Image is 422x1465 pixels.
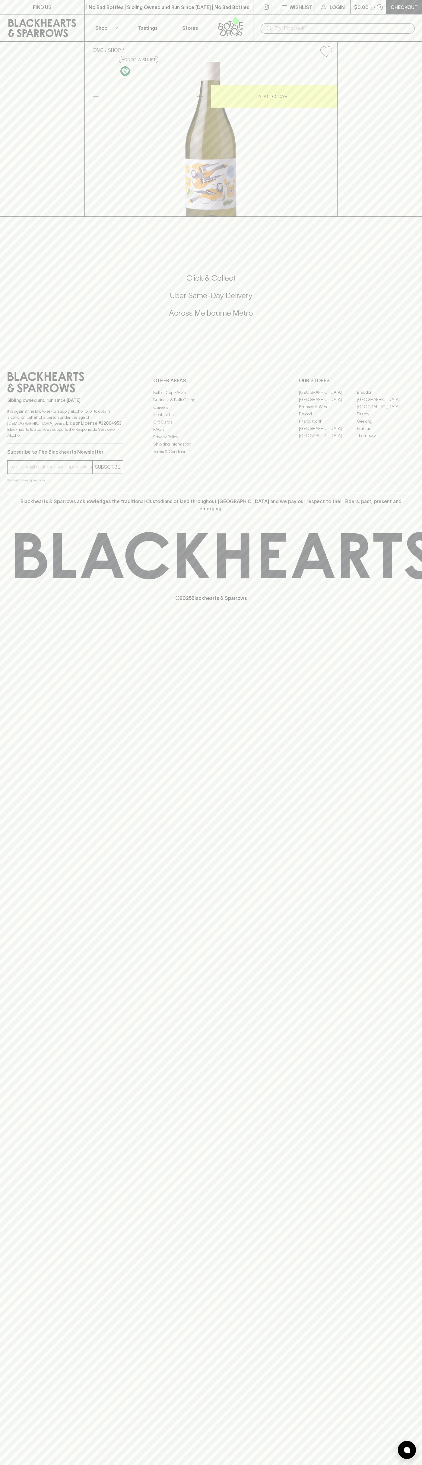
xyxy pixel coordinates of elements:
[120,66,130,76] img: Vegan
[258,93,290,100] p: ADD TO CART
[138,24,157,32] p: Tastings
[119,56,158,63] button: Add to wishlist
[85,14,127,41] button: Shop
[85,62,337,216] img: 41708.png
[354,4,369,11] p: $0.00
[153,448,269,455] a: Terms & Conditions
[299,418,357,425] a: Fitzroy North
[357,403,415,411] a: [GEOGRAPHIC_DATA]
[391,4,418,11] p: Checkout
[12,498,410,512] p: Blackhearts & Sparrows acknowledges the traditional Custodians of land throughout [GEOGRAPHIC_DAT...
[275,24,410,33] input: Try "Pinot noir"
[7,273,415,283] h5: Click & Collect
[7,291,415,301] h5: Uber Same-Day Delivery
[357,389,415,396] a: Braddon
[169,14,211,41] a: Stores
[299,432,357,439] a: [GEOGRAPHIC_DATA]
[182,24,198,32] p: Stores
[153,441,269,448] a: Shipping Information
[299,411,357,418] a: Elwood
[7,477,123,483] p: We will never spam you
[357,432,415,439] a: Thornbury
[330,4,345,11] p: Login
[153,433,269,440] a: Privacy Policy
[153,377,269,384] p: OTHER AREAS
[153,389,269,396] a: Bottle Drop FAQ's
[66,421,122,426] strong: Liquor License #32064953
[299,425,357,432] a: [GEOGRAPHIC_DATA]
[318,44,335,59] button: Add to wishlist
[7,448,123,455] p: Subscribe to The Blackhearts Newsletter
[12,462,92,472] input: e.g. jane@blackheartsandsparrows.com.au
[33,4,52,11] p: FIND US
[404,1447,410,1453] img: bubble-icon
[153,426,269,433] a: FAQ's
[153,418,269,426] a: Gift Cards
[357,396,415,403] a: [GEOGRAPHIC_DATA]
[299,377,415,384] p: OUR STORES
[211,85,337,108] button: ADD TO CART
[95,463,120,471] p: SUBSCRIBE
[357,411,415,418] a: Fitzroy
[153,404,269,411] a: Careers
[127,14,169,41] a: Tastings
[90,47,103,53] a: HOME
[95,24,107,32] p: Shop
[119,65,132,77] a: Made without the use of any animal products.
[299,389,357,396] a: [GEOGRAPHIC_DATA]
[357,425,415,432] a: Prahran
[379,5,381,9] p: 0
[153,411,269,418] a: Contact Us
[7,308,415,318] h5: Across Melbourne Metro
[153,396,269,404] a: Business & Bulk Gifting
[7,408,123,438] p: It is against the law to sell or supply alcohol to, or to obtain alcohol on behalf of a person un...
[299,396,357,403] a: [GEOGRAPHIC_DATA]
[93,461,123,474] button: SUBSCRIBE
[299,403,357,411] a: Brunswick West
[7,249,415,350] div: Call to action block
[108,47,121,53] a: SHOP
[290,4,313,11] p: Wishlist
[357,418,415,425] a: Geelong
[7,397,123,403] p: Sibling owned and run since [DATE]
